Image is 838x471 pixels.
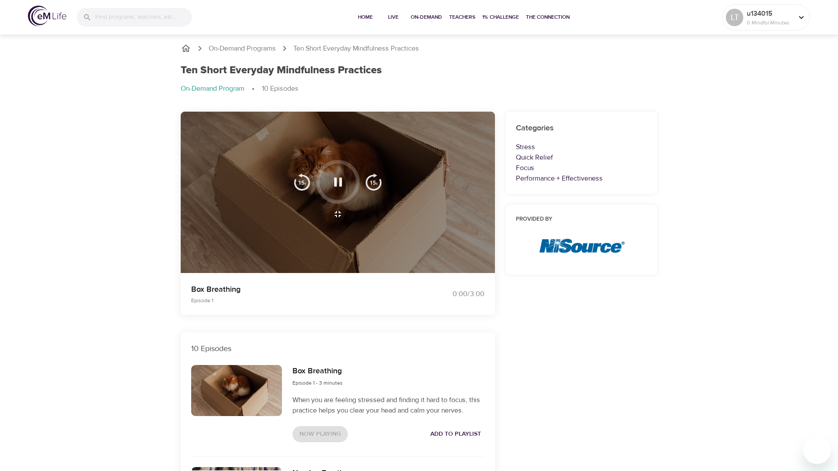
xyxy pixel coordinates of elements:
[419,289,484,299] div: 0:00 / 3:00
[411,13,442,22] span: On-Demand
[292,395,484,416] p: When you are feeling stressed and finding it hard to focus, this practice helps you clear your he...
[191,343,484,355] p: 10 Episodes
[181,84,244,94] p: On-Demand Program
[427,426,484,442] button: Add to Playlist
[293,44,419,54] p: Ten Short Everyday Mindfulness Practices
[181,43,657,54] nav: breadcrumb
[516,173,647,184] p: Performance + Effectiveness
[516,152,647,163] p: Quick Relief
[293,173,311,191] img: 15s_prev.svg
[747,19,793,27] p: 0 Mindful Minutes
[482,13,519,22] span: 1% Challenge
[262,84,299,94] p: 10 Episodes
[526,13,570,22] span: The Connection
[449,13,475,22] span: Teachers
[95,8,192,27] input: Find programs, teachers, etc...
[747,8,793,19] p: u134015
[28,6,66,26] img: logo
[726,9,743,26] div: LT
[181,64,382,77] h1: Ten Short Everyday Mindfulness Practices
[365,173,382,191] img: 15s_next.svg
[803,436,831,464] iframe: Button to launch messaging window
[516,215,647,224] h6: Provided by
[383,13,404,22] span: Live
[430,429,481,440] span: Add to Playlist
[516,122,647,135] h6: Categories
[292,365,343,378] h6: Box Breathing
[516,142,647,152] p: Stress
[516,163,647,173] p: Focus
[292,379,343,386] span: Episode 1 - 3 minutes
[191,297,409,304] p: Episode 1
[191,283,409,295] p: Box Breathing
[181,84,657,94] nav: breadcrumb
[536,231,627,261] img: NiSource%20Icon.png
[355,13,376,22] span: Home
[209,44,276,54] a: On-Demand Programs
